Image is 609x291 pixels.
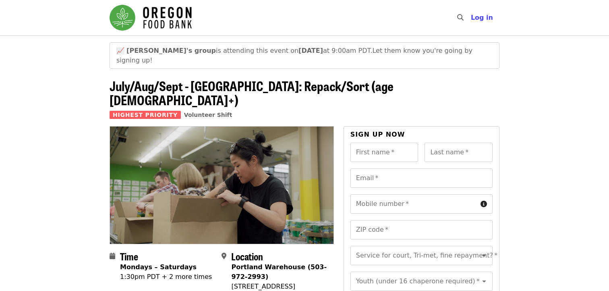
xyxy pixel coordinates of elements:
[110,111,181,119] span: Highest Priority
[478,250,490,261] button: Open
[110,127,333,243] img: July/Aug/Sept - Portland: Repack/Sort (age 8+) organized by Oregon Food Bank
[298,47,323,54] strong: [DATE]
[120,272,212,282] div: 1:30pm PDT + 2 more times
[350,194,477,214] input: Mobile number
[481,200,487,208] i: circle-info icon
[468,8,475,27] input: Search
[350,131,405,138] span: Sign up now
[222,252,226,260] i: map-marker-alt icon
[350,143,418,162] input: First name
[126,47,216,54] strong: [PERSON_NAME]'s group
[425,143,493,162] input: Last name
[231,249,263,263] span: Location
[110,76,394,109] span: July/Aug/Sept - [GEOGRAPHIC_DATA]: Repack/Sort (age [DEMOGRAPHIC_DATA]+)
[471,14,493,21] span: Log in
[478,276,490,287] button: Open
[464,10,499,26] button: Log in
[116,47,124,54] span: growth emoji
[457,14,464,21] i: search icon
[350,220,493,239] input: ZIP code
[184,112,232,118] a: Volunteer Shift
[120,249,138,263] span: Time
[231,263,327,281] strong: Portland Warehouse (503-972-2993)
[120,263,197,271] strong: Mondays – Saturdays
[126,47,372,54] span: is attending this event on at 9:00am PDT.
[110,5,192,31] img: Oregon Food Bank - Home
[350,168,493,188] input: Email
[110,252,115,260] i: calendar icon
